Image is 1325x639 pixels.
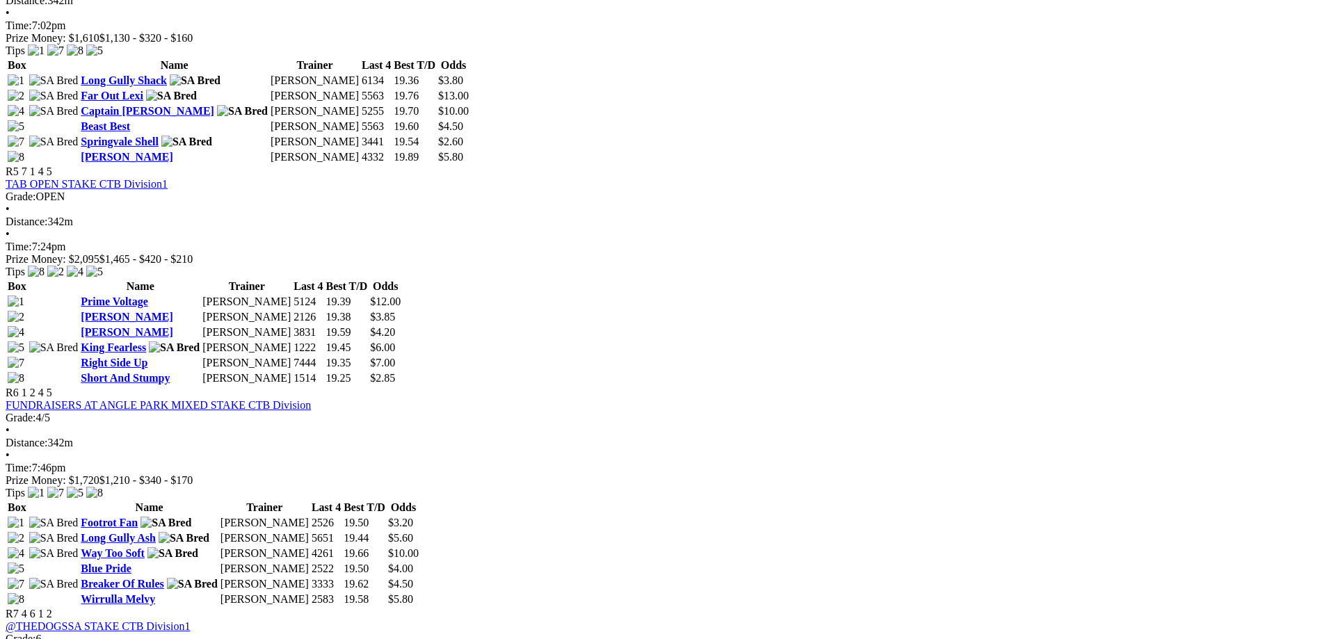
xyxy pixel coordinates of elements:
[438,120,463,132] span: $4.50
[161,136,212,148] img: SA Bred
[80,58,268,72] th: Name
[86,45,103,57] img: 5
[6,32,1319,45] div: Prize Money: $1,610
[8,105,24,118] img: 4
[6,7,10,19] span: •
[29,517,79,529] img: SA Bred
[202,341,291,355] td: [PERSON_NAME]
[270,58,360,72] th: Trainer
[29,532,79,544] img: SA Bred
[293,280,323,293] th: Last 4
[8,341,24,354] img: 5
[202,310,291,324] td: [PERSON_NAME]
[6,449,10,461] span: •
[343,592,386,606] td: 19.58
[47,266,64,278] img: 2
[311,562,342,576] td: 2522
[6,253,1319,266] div: Prize Money: $2,095
[6,412,1319,424] div: 4/5
[293,371,323,385] td: 1514
[220,501,310,515] th: Trainer
[81,136,159,147] a: Springvale Shell
[8,501,26,513] span: Box
[81,151,172,163] a: [PERSON_NAME]
[370,341,395,353] span: $6.00
[8,74,24,87] img: 1
[361,150,392,164] td: 4332
[326,341,369,355] td: 19.45
[8,593,24,606] img: 8
[311,531,342,545] td: 5651
[86,487,103,499] img: 8
[86,266,103,278] img: 5
[370,296,401,307] span: $12.00
[22,165,52,177] span: 7 1 4 5
[6,412,36,423] span: Grade:
[311,592,342,606] td: 2583
[167,578,218,590] img: SA Bred
[22,608,52,620] span: 4 6 1 2
[8,517,24,529] img: 1
[270,74,360,88] td: [PERSON_NAME]
[6,620,190,632] a: @THEDOGSSA STAKE CTB Division1
[220,577,310,591] td: [PERSON_NAME]
[140,517,191,529] img: SA Bred
[6,462,1319,474] div: 7:46pm
[159,532,209,544] img: SA Bred
[22,387,52,398] span: 1 2 4 5
[8,136,24,148] img: 7
[270,89,360,103] td: [PERSON_NAME]
[293,310,323,324] td: 2126
[361,58,392,72] th: Last 4
[81,547,145,559] a: Way Too Soft
[47,487,64,499] img: 7
[8,296,24,308] img: 1
[29,105,79,118] img: SA Bred
[393,135,436,149] td: 19.54
[311,501,342,515] th: Last 4
[80,501,218,515] th: Name
[326,310,369,324] td: 19.38
[6,241,32,252] span: Time:
[8,372,24,385] img: 8
[202,295,291,309] td: [PERSON_NAME]
[343,501,386,515] th: Best T/D
[81,593,155,605] a: Wirrulla Melvy
[28,487,45,499] img: 1
[438,151,463,163] span: $5.80
[28,45,45,57] img: 1
[6,203,10,215] span: •
[217,105,268,118] img: SA Bred
[29,547,79,560] img: SA Bred
[393,120,436,134] td: 19.60
[388,563,413,574] span: $4.00
[220,562,310,576] td: [PERSON_NAME]
[343,547,386,560] td: 19.66
[270,104,360,118] td: [PERSON_NAME]
[326,280,369,293] th: Best T/D
[99,474,193,486] span: $1,210 - $340 - $170
[8,578,24,590] img: 7
[293,325,323,339] td: 3831
[343,577,386,591] td: 19.62
[67,487,83,499] img: 5
[67,266,83,278] img: 4
[326,325,369,339] td: 19.59
[8,280,26,292] span: Box
[81,296,147,307] a: Prime Voltage
[202,356,291,370] td: [PERSON_NAME]
[220,516,310,530] td: [PERSON_NAME]
[47,45,64,57] img: 7
[80,280,200,293] th: Name
[6,241,1319,253] div: 7:24pm
[393,58,436,72] th: Best T/D
[81,90,143,102] a: Far Out Lexi
[220,592,310,606] td: [PERSON_NAME]
[29,74,79,87] img: SA Bred
[293,295,323,309] td: 5124
[81,326,172,338] a: [PERSON_NAME]
[293,356,323,370] td: 7444
[6,216,1319,228] div: 342m
[8,357,24,369] img: 7
[326,371,369,385] td: 19.25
